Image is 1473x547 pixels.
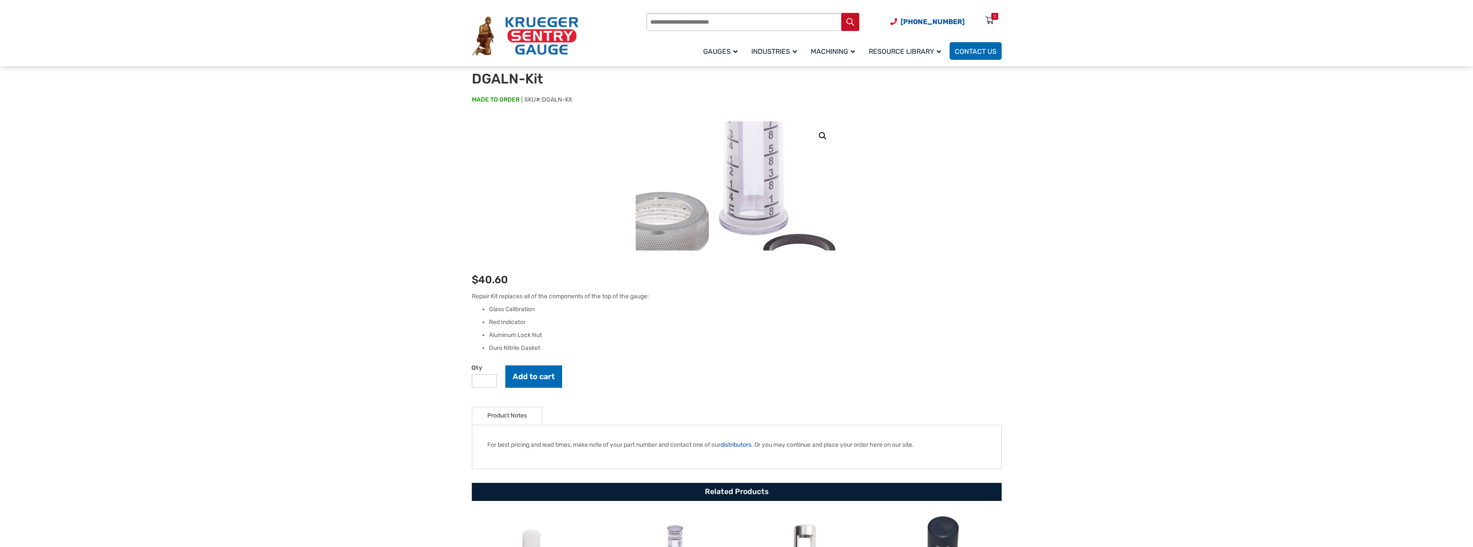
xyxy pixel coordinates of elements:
[815,128,830,144] a: View full-screen image gallery
[751,47,797,56] span: Industries
[487,407,527,424] a: Product Notes
[746,41,806,61] a: Industries
[472,483,1002,501] h2: Related Products
[806,41,864,61] a: Machining
[869,47,941,56] span: Resource Library
[489,305,1002,314] li: Glass Calibration
[472,274,508,286] bdi: 40.60
[505,365,562,388] button: Add to cart
[472,96,520,104] span: MADE TO ORDER
[864,41,950,61] a: Resource Library
[542,96,572,103] span: DGALN-Kit
[472,16,578,56] img: Krueger Sentry Gauge
[720,441,751,448] a: distributors
[472,292,1002,301] p: Repair Kit replaces all of the components of the top of the gauge:
[487,440,986,449] p: For best pricing and lead times, make note of your part number and contact one of our . Or you ma...
[698,41,746,61] a: Gauges
[489,344,1002,352] li: Duro Nitrile Gasket
[890,16,965,27] a: Phone Number (920) 434-8860
[489,318,1002,327] li: Red Indicator
[901,18,965,26] span: [PHONE_NUMBER]
[472,71,684,87] h1: DGALN-Kit
[522,96,572,103] span: SKU#:
[993,13,996,20] div: 0
[955,47,996,56] span: Contact Us
[950,42,1002,60] a: Contact Us
[472,274,478,286] span: $
[811,47,855,56] span: Machining
[703,47,738,56] span: Gauges
[489,331,1002,340] li: Aluminum Lock Nut
[472,374,497,388] input: Product quantity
